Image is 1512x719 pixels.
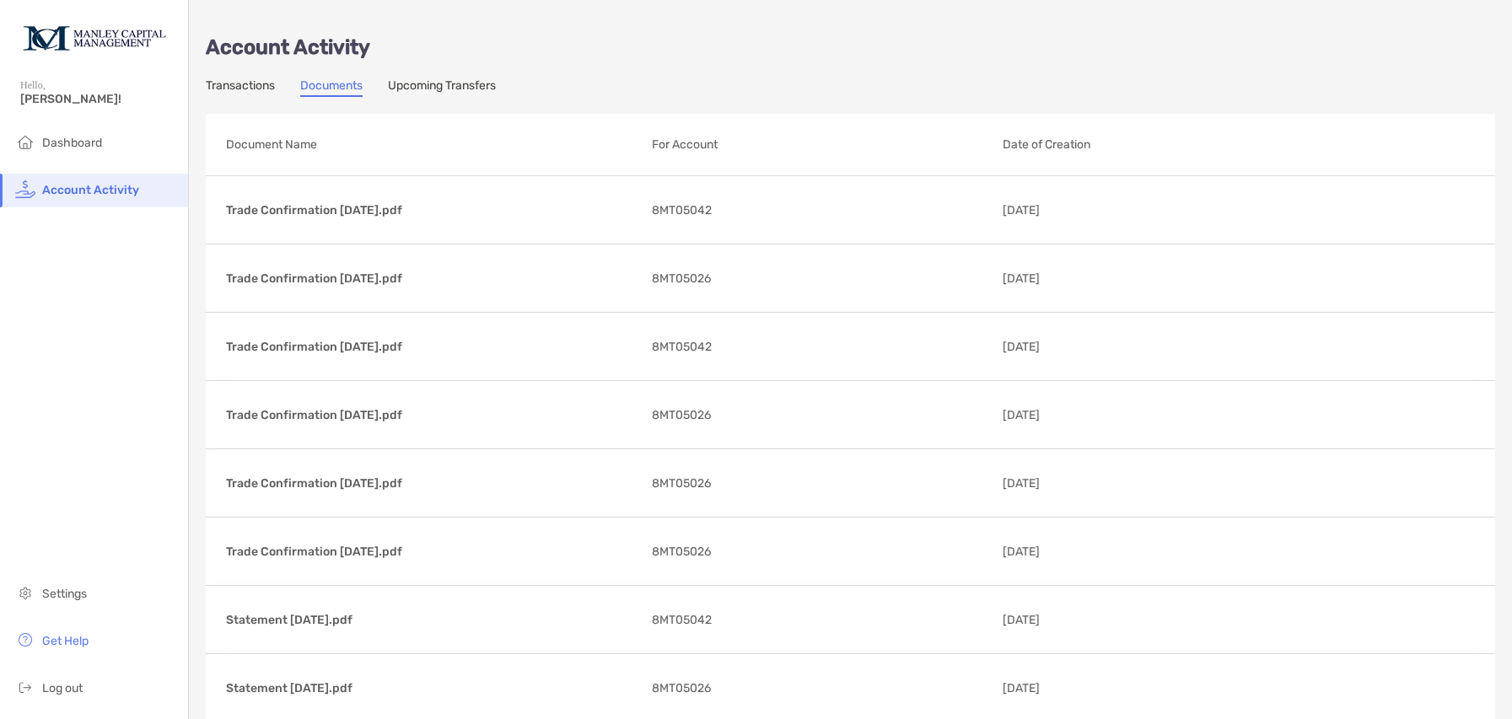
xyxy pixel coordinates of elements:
img: logout icon [15,677,35,697]
span: 8MT05042 [652,609,712,630]
p: [DATE] [1003,609,1190,630]
p: Trade Confirmation [DATE].pdf [226,268,638,289]
p: Trade Confirmation [DATE].pdf [226,541,638,562]
img: Zoe Logo [20,7,168,67]
span: Settings [42,587,87,601]
span: 8MT05042 [652,336,712,357]
a: Documents [300,78,363,97]
p: [DATE] [1003,336,1190,357]
p: Document Name [226,134,638,155]
span: Dashboard [42,136,102,150]
p: Trade Confirmation [DATE].pdf [226,336,638,357]
p: Trade Confirmation [DATE].pdf [226,405,638,426]
p: Date of Creation [1003,134,1377,155]
p: Trade Confirmation [DATE].pdf [226,473,638,494]
p: Statement [DATE].pdf [226,678,638,699]
span: 8MT05026 [652,473,711,494]
span: Log out [42,681,83,695]
a: Transactions [206,78,275,97]
span: 8MT05026 [652,405,711,426]
span: 8MT05026 [652,678,711,699]
img: settings icon [15,582,35,603]
span: 8MT05026 [652,268,711,289]
p: Account Activity [206,37,1495,58]
p: [DATE] [1003,678,1190,699]
p: Trade Confirmation [DATE].pdf [226,200,638,221]
span: Get Help [42,634,89,648]
span: [PERSON_NAME]! [20,92,178,106]
p: Statement [DATE].pdf [226,609,638,630]
img: get-help icon [15,630,35,650]
p: [DATE] [1003,541,1190,562]
a: Upcoming Transfers [388,78,496,97]
p: [DATE] [1003,473,1190,494]
span: 8MT05026 [652,541,711,562]
img: household icon [15,131,35,152]
p: [DATE] [1003,200,1190,221]
span: Account Activity [42,183,139,197]
img: activity icon [15,179,35,199]
p: For Account [652,134,989,155]
p: [DATE] [1003,268,1190,289]
p: [DATE] [1003,405,1190,426]
span: 8MT05042 [652,200,712,221]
